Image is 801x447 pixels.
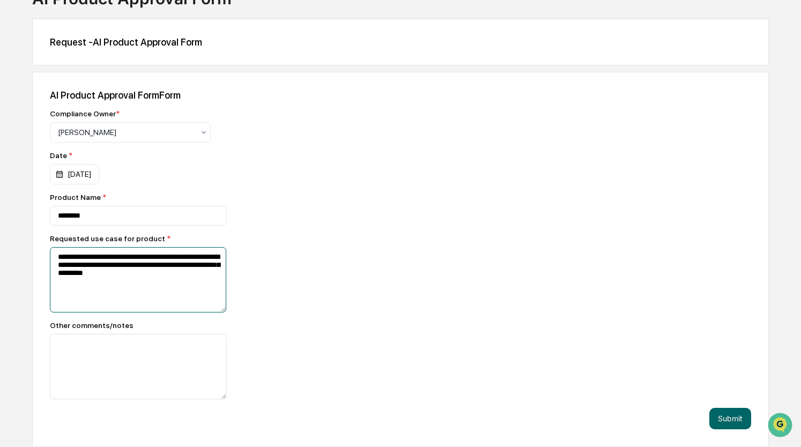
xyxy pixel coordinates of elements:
[50,109,120,118] div: Compliance Owner
[11,22,195,39] p: How can we help?
[11,136,19,144] div: 🖐️
[21,135,69,145] span: Preclearance
[50,36,751,48] div: Request - AI Product Approval Form
[78,136,86,144] div: 🗄️
[50,321,425,330] div: Other comments/notes
[50,164,99,184] div: [DATE]
[11,156,19,165] div: 🔎
[21,155,68,166] span: Data Lookup
[6,151,72,170] a: 🔎Data Lookup
[107,181,130,189] span: Pylon
[767,412,796,441] iframe: Open customer support
[88,135,133,145] span: Attestations
[36,92,136,101] div: We're available if you need us!
[182,85,195,98] button: Start new chat
[73,130,137,150] a: 🗄️Attestations
[709,408,751,429] button: Submit
[50,234,425,243] div: Requested use case for product
[36,81,176,92] div: Start new chat
[11,81,30,101] img: 1746055101610-c473b297-6a78-478c-a979-82029cc54cd1
[50,151,211,160] div: Date
[76,181,130,189] a: Powered byPylon
[50,90,751,101] div: AI Product Approval Form Form
[6,130,73,150] a: 🖐️Preclearance
[50,193,425,202] div: Product Name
